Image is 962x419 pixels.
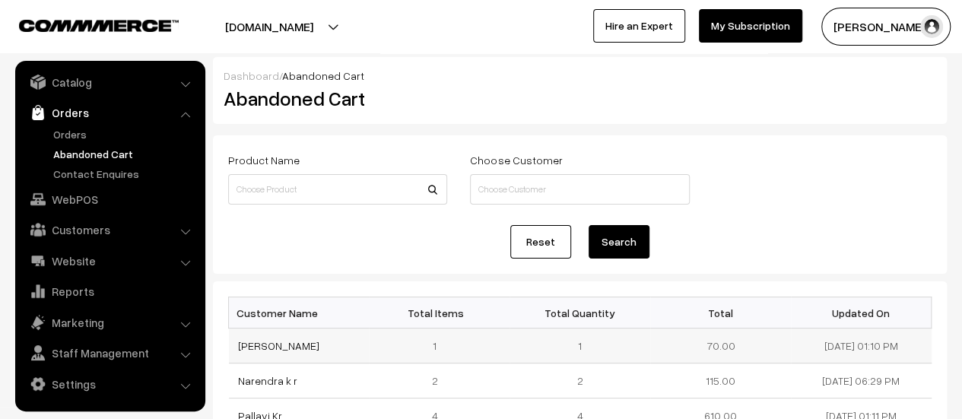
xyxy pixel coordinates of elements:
h2: Abandoned Cart [224,87,446,110]
td: 1 [369,329,510,363]
th: Updated On [791,297,932,329]
a: Website [19,247,200,275]
a: Abandoned Cart [49,146,200,162]
a: Reports [19,278,200,305]
a: Reset [510,225,571,259]
input: Choose Product [228,174,447,205]
a: WebPOS [19,186,200,213]
td: 2 [369,363,510,398]
div: / [224,68,936,84]
a: COMMMERCE [19,15,152,33]
a: Marketing [19,309,200,336]
a: Narendra k r [238,374,297,387]
a: Contact Enquires [49,166,200,182]
a: Dashboard [224,69,279,82]
span: Abandoned Cart [282,69,364,82]
a: Hire an Expert [593,9,685,43]
input: Choose Customer [470,174,689,205]
td: 1 [510,329,650,363]
a: Orders [19,99,200,126]
button: [PERSON_NAME] [821,8,951,46]
button: Search [589,225,649,259]
img: COMMMERCE [19,20,179,31]
label: Choose Customer [470,152,562,168]
th: Total Items [369,297,510,329]
button: [DOMAIN_NAME] [172,8,367,46]
td: [DATE] 06:29 PM [791,363,932,398]
a: Staff Management [19,339,200,367]
th: Customer Name [229,297,370,329]
a: Settings [19,370,200,398]
td: [DATE] 01:10 PM [791,329,932,363]
td: 70.00 [650,329,791,363]
a: Customers [19,216,200,243]
th: Total [650,297,791,329]
a: [PERSON_NAME] [238,339,319,352]
label: Product Name [228,152,300,168]
a: My Subscription [699,9,802,43]
td: 2 [510,363,650,398]
th: Total Quantity [510,297,650,329]
a: Catalog [19,68,200,96]
td: 115.00 [650,363,791,398]
img: user [920,15,943,38]
a: Orders [49,126,200,142]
